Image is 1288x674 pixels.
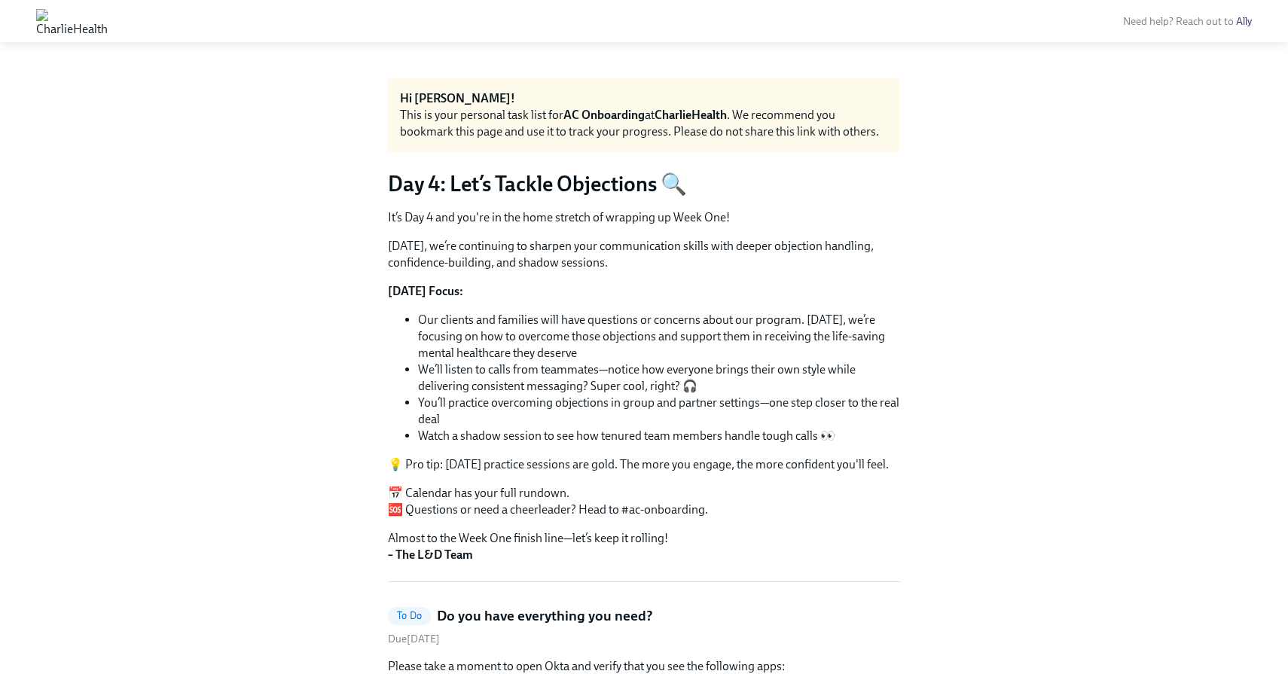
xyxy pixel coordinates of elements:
[418,428,900,444] li: Watch a shadow session to see how tenured team members handle tough calls 👀
[388,170,900,197] h3: Day 4: Let’s Tackle Objections 🔍
[388,547,473,562] strong: – The L&D Team
[388,633,440,645] span: Wednesday, September 10th 2025, 7:00 am
[388,610,431,621] span: To Do
[655,108,727,122] strong: CharlieHealth
[563,108,645,122] strong: AC Onboarding
[418,361,900,395] li: We’ll listen to calls from teammates—notice how everyone brings their own style while delivering ...
[388,456,900,473] p: 💡 Pro tip: [DATE] practice sessions are gold. The more you engage, the more confident you'll feel.
[437,606,653,626] h5: Do you have everything you need?
[1236,15,1252,28] a: Ally
[418,312,900,361] li: Our clients and families will have questions or concerns about our program. [DATE], we’re focusin...
[418,395,900,428] li: You’ll practice overcoming objections in group and partner settings—one step closer to the real deal
[388,209,900,226] p: It’s Day 4 and you're in the home stretch of wrapping up Week One!
[388,485,900,518] p: 📅 Calendar has your full rundown. 🆘 Questions or need a cheerleader? Head to #ac-onboarding.
[388,238,900,271] p: [DATE], we’re continuing to sharpen your communication skills with deeper objection handling, con...
[388,606,900,646] a: To DoDo you have everything you need?Due[DATE]
[388,284,463,298] strong: [DATE] Focus:
[400,107,888,140] div: This is your personal task list for at . We recommend you bookmark this page and use it to track ...
[388,530,900,563] p: Almost to the Week One finish line—let’s keep it rolling!
[1123,15,1252,28] span: Need help? Reach out to
[400,91,515,105] strong: Hi [PERSON_NAME]!
[36,9,108,33] img: CharlieHealth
